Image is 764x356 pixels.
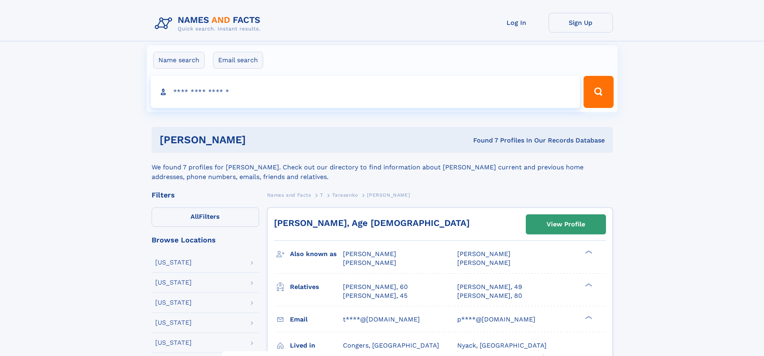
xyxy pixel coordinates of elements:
label: Filters [152,207,259,227]
a: Names and Facts [267,190,311,200]
div: Filters [152,191,259,199]
span: Congers, [GEOGRAPHIC_DATA] [343,342,439,349]
div: [US_STATE] [155,259,192,266]
h3: Email [290,313,343,326]
span: [PERSON_NAME] [343,250,396,258]
a: [PERSON_NAME], 60 [343,283,408,291]
input: search input [151,76,580,108]
span: [PERSON_NAME] [343,259,396,266]
span: All [190,213,199,220]
span: [PERSON_NAME] [367,192,410,198]
h3: Lived in [290,339,343,352]
div: ❯ [583,282,593,287]
div: [US_STATE] [155,279,192,286]
span: [PERSON_NAME] [457,250,511,258]
div: Browse Locations [152,236,259,244]
h3: Also known as [290,247,343,261]
div: [US_STATE] [155,319,192,326]
a: T [320,190,323,200]
span: Tarasenko [332,192,358,198]
img: Logo Names and Facts [152,13,267,35]
div: ❯ [583,250,593,255]
a: [PERSON_NAME], 80 [457,291,522,300]
span: Nyack, [GEOGRAPHIC_DATA] [457,342,547,349]
a: Tarasenko [332,190,358,200]
a: View Profile [526,215,606,234]
h3: Relatives [290,280,343,294]
a: [PERSON_NAME], 49 [457,283,522,291]
button: Search Button [584,76,613,108]
div: View Profile [547,215,585,234]
span: [PERSON_NAME] [457,259,511,266]
div: [US_STATE] [155,340,192,346]
span: T [320,192,323,198]
a: [PERSON_NAME], Age [DEMOGRAPHIC_DATA] [274,218,470,228]
div: ❯ [583,315,593,320]
a: Log In [484,13,549,33]
div: Found 7 Profiles In Our Records Database [359,136,605,145]
label: Name search [153,52,205,69]
a: Sign Up [549,13,613,33]
div: We found 7 profiles for [PERSON_NAME]. Check out our directory to find information about [PERSON_... [152,153,613,182]
h1: [PERSON_NAME] [160,135,360,145]
div: [US_STATE] [155,299,192,306]
a: [PERSON_NAME], 45 [343,291,407,300]
label: Email search [213,52,263,69]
